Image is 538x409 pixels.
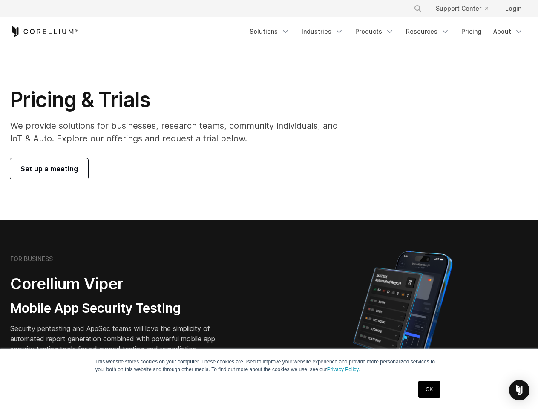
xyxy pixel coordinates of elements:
h2: Corellium Viper [10,274,228,294]
a: Corellium Home [10,26,78,37]
a: Privacy Policy. [327,366,360,372]
h3: Mobile App Security Testing [10,300,228,317]
a: Set up a meeting [10,158,88,179]
span: Set up a meeting [20,164,78,174]
a: Support Center [429,1,495,16]
a: Resources [401,24,455,39]
div: Open Intercom Messenger [509,380,529,400]
h1: Pricing & Trials [10,87,350,112]
a: Industries [296,24,348,39]
img: Corellium MATRIX automated report on iPhone showing app vulnerability test results across securit... [339,247,467,396]
button: Search [410,1,426,16]
h6: FOR BUSINESS [10,255,53,263]
a: Solutions [245,24,295,39]
a: About [488,24,528,39]
p: Security pentesting and AppSec teams will love the simplicity of automated report generation comb... [10,323,228,354]
p: This website stores cookies on your computer. These cookies are used to improve your website expe... [95,358,443,373]
a: OK [418,381,440,398]
a: Products [350,24,399,39]
div: Navigation Menu [403,1,528,16]
a: Pricing [456,24,486,39]
a: Login [498,1,528,16]
div: Navigation Menu [245,24,528,39]
p: We provide solutions for businesses, research teams, community individuals, and IoT & Auto. Explo... [10,119,350,145]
